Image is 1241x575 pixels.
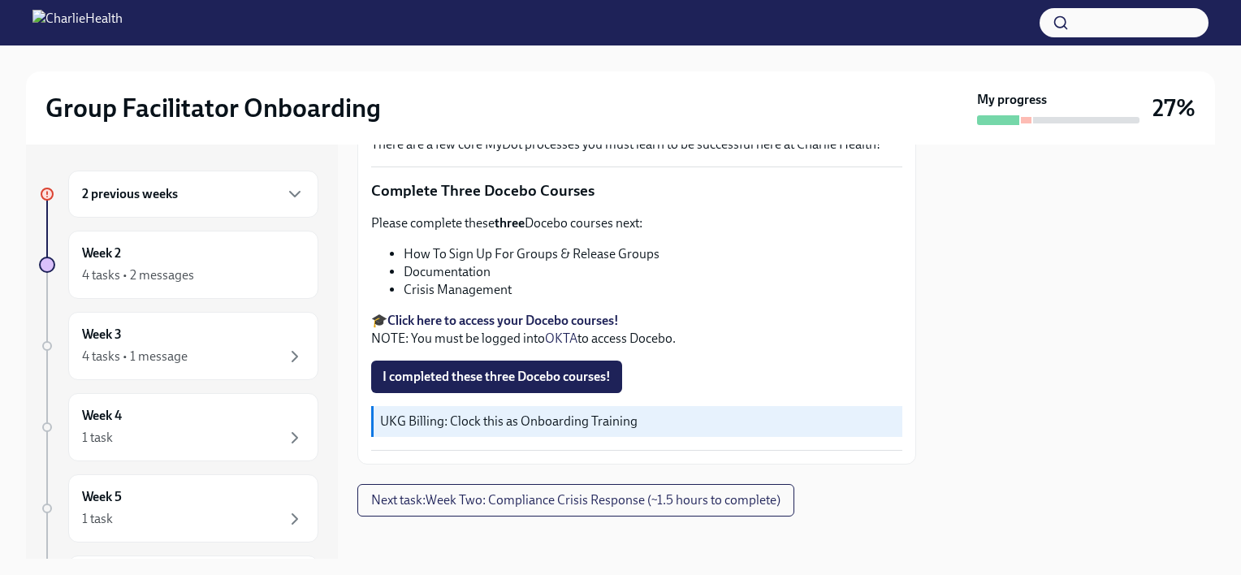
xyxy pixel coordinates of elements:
[82,326,122,344] h6: Week 3
[404,245,902,263] li: How To Sign Up For Groups & Release Groups
[39,474,318,543] a: Week 51 task
[1152,93,1196,123] h3: 27%
[82,348,188,365] div: 4 tasks • 1 message
[82,488,122,506] h6: Week 5
[387,313,619,328] a: Click here to access your Docebo courses!
[371,312,902,348] p: 🎓 NOTE: You must be logged into to access Docebo.
[380,413,896,430] p: UKG Billing: Clock this as Onboarding Training
[68,171,318,218] div: 2 previous weeks
[371,361,622,393] button: I completed these three Docebo courses!
[82,429,113,447] div: 1 task
[371,492,780,508] span: Next task : Week Two: Compliance Crisis Response (~1.5 hours to complete)
[82,185,178,203] h6: 2 previous weeks
[32,10,123,36] img: CharlieHealth
[371,136,902,153] p: There are a few core MyDot processes you must learn to be successful here at Charlie Health!
[45,92,381,124] h2: Group Facilitator Onboarding
[383,369,611,385] span: I completed these three Docebo courses!
[39,312,318,380] a: Week 34 tasks • 1 message
[371,180,902,201] p: Complete Three Docebo Courses
[39,231,318,299] a: Week 24 tasks • 2 messages
[404,281,902,299] li: Crisis Management
[82,510,113,528] div: 1 task
[357,484,794,517] button: Next task:Week Two: Compliance Crisis Response (~1.5 hours to complete)
[82,266,194,284] div: 4 tasks • 2 messages
[82,407,122,425] h6: Week 4
[545,331,577,346] a: OKTA
[82,244,121,262] h6: Week 2
[404,263,902,281] li: Documentation
[977,91,1047,109] strong: My progress
[495,215,525,231] strong: three
[371,214,902,232] p: Please complete these Docebo courses next:
[39,393,318,461] a: Week 41 task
